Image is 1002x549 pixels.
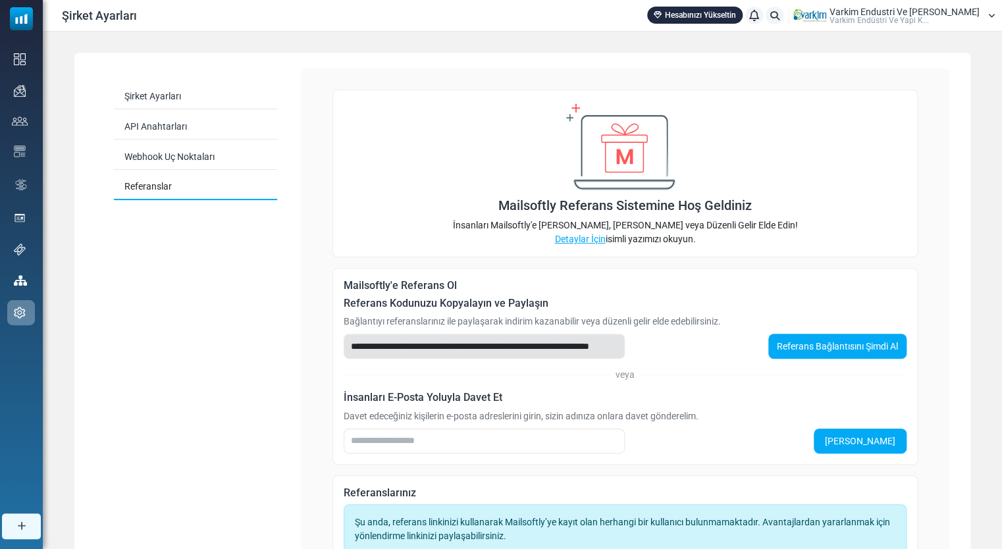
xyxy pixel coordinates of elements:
span: Varkim Endustri Ve [PERSON_NAME] [830,7,980,16]
a: Referans Bağlantısını Şimdi Al [768,334,907,359]
h6: Referanslarınız [344,486,907,499]
img: settings-icon.svg [14,307,26,319]
a: User Logo Varkim Endustri Ve [PERSON_NAME] Varki̇m Endüstri̇ Ve Yapi K... [793,6,995,26]
h6: İnsanları E-Posta Yoluyla Davet Et [344,391,907,404]
img: workflow.svg [14,177,28,192]
img: contacts-icon.svg [12,117,28,126]
h6: Mailsoftly'e Referans Ol [344,279,907,292]
h5: Mailsoftly Referans Sistemine Hoş Geldiniz [498,197,752,213]
a: Detaylar İçin [554,234,605,244]
a: Hesabınızı Yükseltin [647,7,743,24]
a: Şirket Ayarları [114,84,277,109]
p: İnsanları Mailsoftly'e [PERSON_NAME], [PERSON_NAME] veya Düzenli Gelir Elde Edin! [452,219,797,246]
img: landing_pages.svg [14,212,26,224]
img: mailsoftly_icon_blue_white.svg [10,7,33,30]
img: email-templates-icon.svg [14,145,26,157]
span: Şirket Ayarları [62,7,137,24]
a: API Anahtarları [114,115,277,140]
a: [PERSON_NAME] [814,429,907,454]
img: support-icon.svg [14,244,26,255]
img: User Logo [793,6,826,26]
span: isimli yazımızı okuyun. [554,234,695,244]
p: Bağlantıyı referanslarınız ile paylaşarak indirim kazanabilir veya düzenli gelir elde edebilirsiniz. [344,315,907,328]
img: campaigns-icon.png [14,85,26,97]
img: dashboard-icon.svg [14,53,26,65]
p: Davet edeceğiniz kişilerin e-posta adreslerini girin, sizin adınıza onlara davet gönderelim. [344,409,907,423]
a: Webhook Uç Noktaları [114,145,277,170]
span: Varki̇m Endüstri̇ Ve Yapi K... [830,16,929,24]
span: veya [616,368,635,382]
a: Referanslar [114,174,277,200]
h6: Referans Kodunuzu Kopyalayın ve Paylaşın [344,297,907,309]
